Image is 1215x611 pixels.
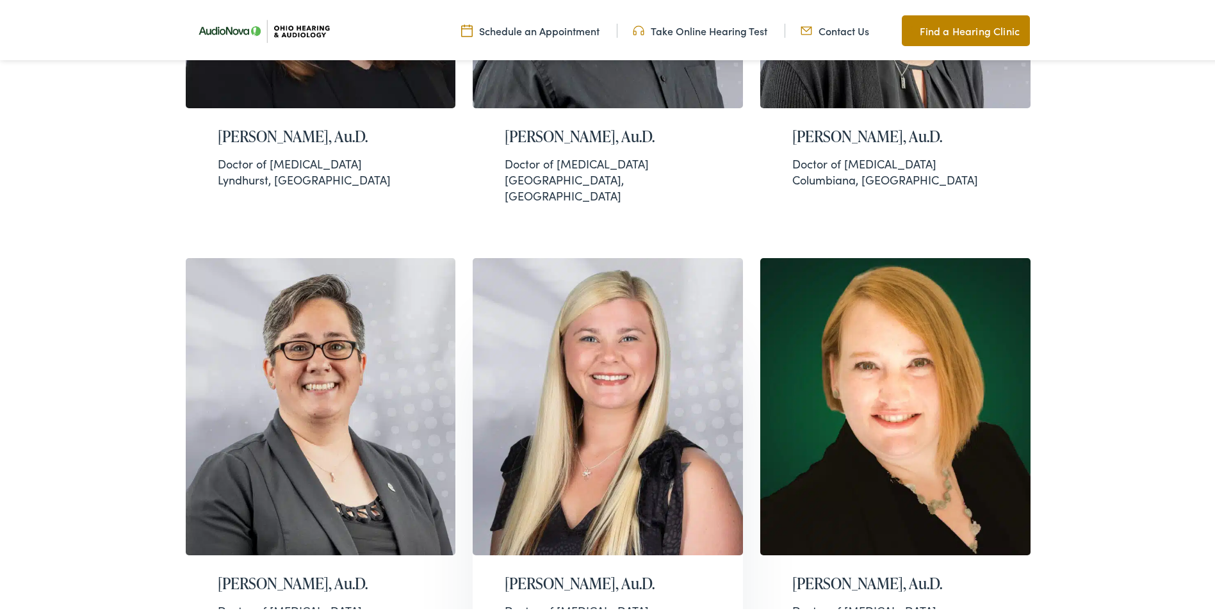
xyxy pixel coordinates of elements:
img: Map pin icon to find Ohio Hearing & Audiology in Cincinnati, OH [902,20,913,36]
h2: [PERSON_NAME], Au.D. [218,125,424,143]
h2: [PERSON_NAME], Au.D. [218,572,424,591]
div: Doctor of [MEDICAL_DATA] [792,153,999,169]
div: Lyndhurst, [GEOGRAPHIC_DATA] [218,153,424,185]
a: Take Online Hearing Test [633,21,767,35]
img: Jessica Talarrzyk [473,256,743,553]
a: Contact Us [801,21,869,35]
h2: [PERSON_NAME], Au.D. [505,125,711,143]
h2: [PERSON_NAME], Au.D. [505,572,711,591]
div: Columbiana, [GEOGRAPHIC_DATA] [792,153,999,185]
h2: [PERSON_NAME], Au.D. [792,125,999,143]
div: Doctor of [MEDICAL_DATA] [218,153,424,169]
img: Calendar Icon to schedule a hearing appointment in Cincinnati, OH [461,21,473,35]
img: Headphones icone to schedule online hearing test in Cincinnati, OH [633,21,644,35]
h2: [PERSON_NAME], Au.D. [792,572,999,591]
img: Heather Vaught, Doctor of Audiology in Bucyrus, OH at Ohio Hearing & Audiology [186,256,456,553]
a: Find a Hearing Clinic [902,13,1030,44]
div: [GEOGRAPHIC_DATA], [GEOGRAPHIC_DATA] [505,153,711,202]
div: Doctor of [MEDICAL_DATA] [505,153,711,169]
img: Mail icon representing email contact with Ohio Hearing in Cincinnati, OH [801,21,812,35]
a: Schedule an Appointment [461,21,599,35]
